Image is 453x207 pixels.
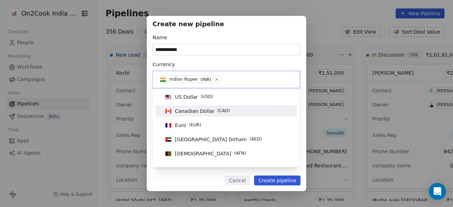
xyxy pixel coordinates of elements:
[250,136,262,143] span: ( AED )
[175,93,198,100] span: US Dollar
[175,136,247,143] span: [GEOGRAPHIC_DATA] Dirham
[170,76,197,83] span: Indian Rupee
[175,108,214,115] span: Canadian Dollar
[210,164,220,171] span: ( ALL )
[201,93,213,100] span: ( USD )
[175,150,231,157] span: [DEMOGRAPHIC_DATA]
[175,122,186,129] span: Euro
[234,150,246,157] span: ( AFN )
[175,164,207,171] span: Albanian Lek
[200,76,211,83] span: ( INR )
[189,122,201,129] span: ( EUR )
[217,108,230,115] span: ( CAD )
